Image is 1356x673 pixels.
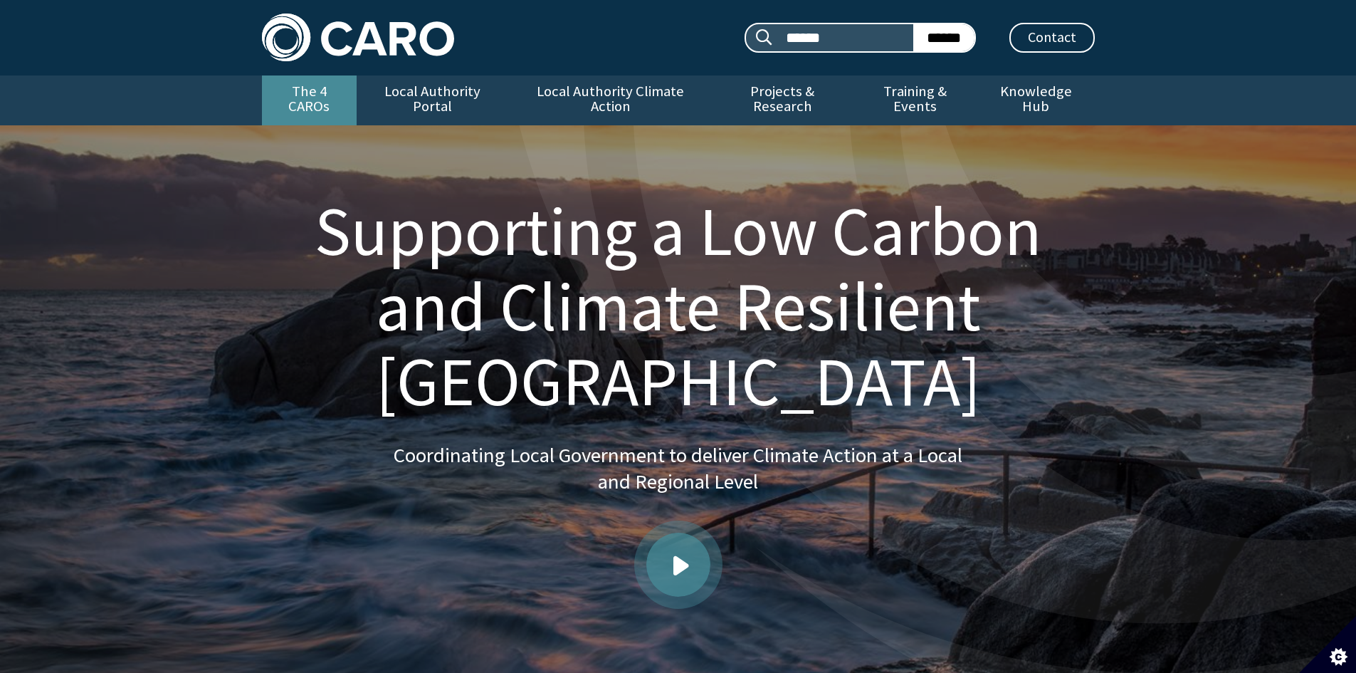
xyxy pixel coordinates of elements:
a: Knowledge Hub [977,75,1094,125]
h1: Supporting a Low Carbon and Climate Resilient [GEOGRAPHIC_DATA] [279,194,1078,419]
button: Set cookie preferences [1299,616,1356,673]
p: Coordinating Local Government to deliver Climate Action at a Local and Regional Level [394,442,963,496]
a: Play video [646,533,710,597]
img: Caro logo [262,14,454,61]
a: Contact [1009,23,1095,53]
a: Projects & Research [712,75,853,125]
a: Training & Events [853,75,977,125]
a: Local Authority Climate Action [509,75,712,125]
a: The 4 CAROs [262,75,357,125]
a: Local Authority Portal [357,75,509,125]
